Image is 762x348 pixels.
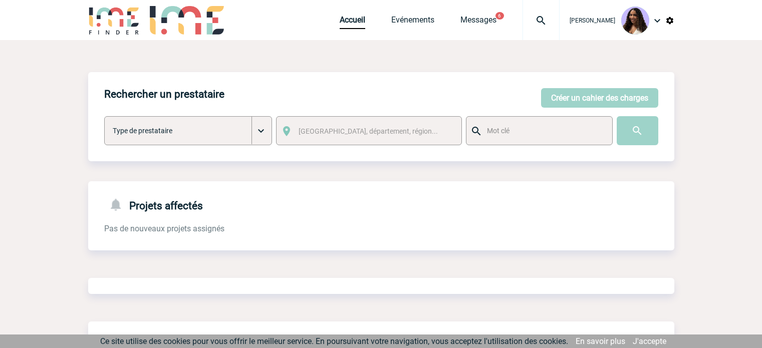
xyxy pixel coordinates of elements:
img: notifications-24-px-g.png [108,197,129,212]
input: Mot clé [484,124,603,137]
button: 6 [495,12,504,20]
input: Submit [617,116,658,145]
a: Accueil [340,15,365,29]
img: IME-Finder [88,6,140,35]
a: J'accepte [633,336,666,346]
a: Evénements [391,15,434,29]
h4: Projets affectés [104,197,203,212]
a: Messages [460,15,496,29]
img: 131234-0.jpg [621,7,649,35]
h4: Rechercher un prestataire [104,88,224,100]
span: [GEOGRAPHIC_DATA], département, région... [299,127,438,135]
span: [PERSON_NAME] [570,17,615,24]
span: Pas de nouveaux projets assignés [104,224,224,233]
a: En savoir plus [576,336,625,346]
span: Ce site utilise des cookies pour vous offrir le meilleur service. En poursuivant votre navigation... [100,336,568,346]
